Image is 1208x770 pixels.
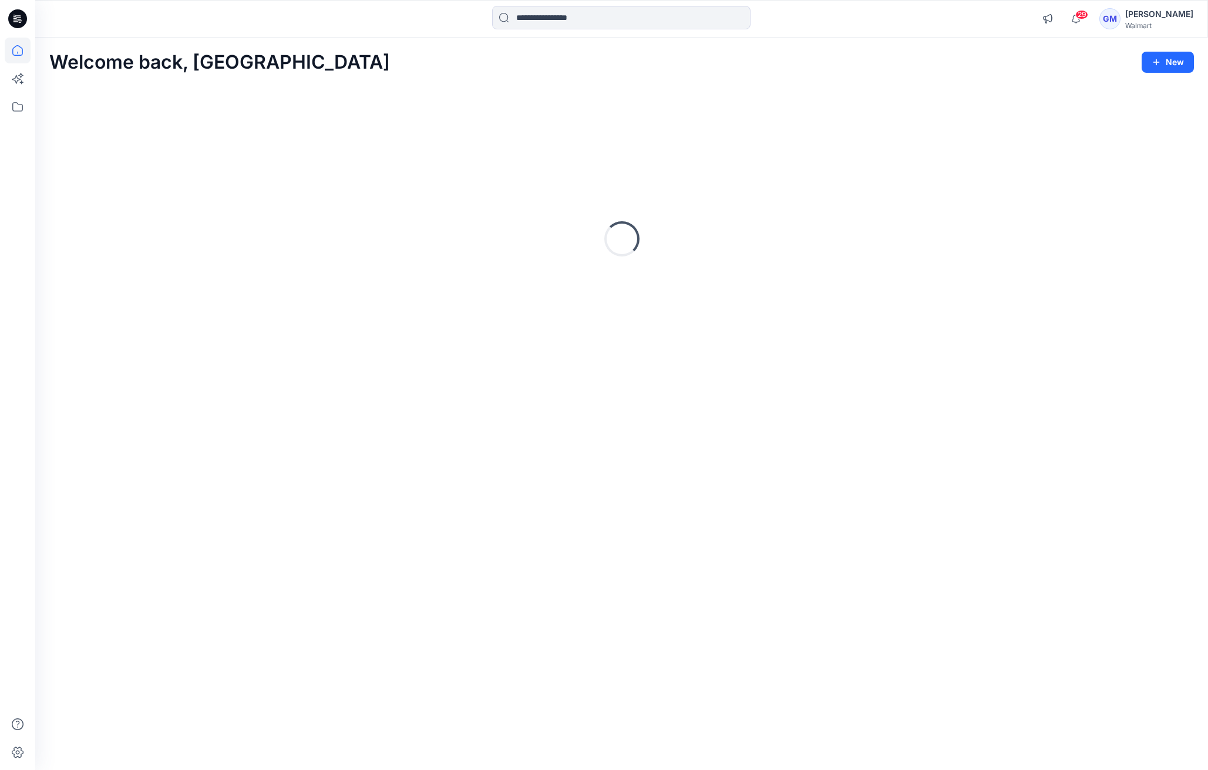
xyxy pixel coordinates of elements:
span: 29 [1075,10,1088,19]
h2: Welcome back, [GEOGRAPHIC_DATA] [49,52,390,73]
div: Walmart [1125,21,1193,30]
div: GM [1099,8,1120,29]
button: New [1142,52,1194,73]
div: [PERSON_NAME] [1125,7,1193,21]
